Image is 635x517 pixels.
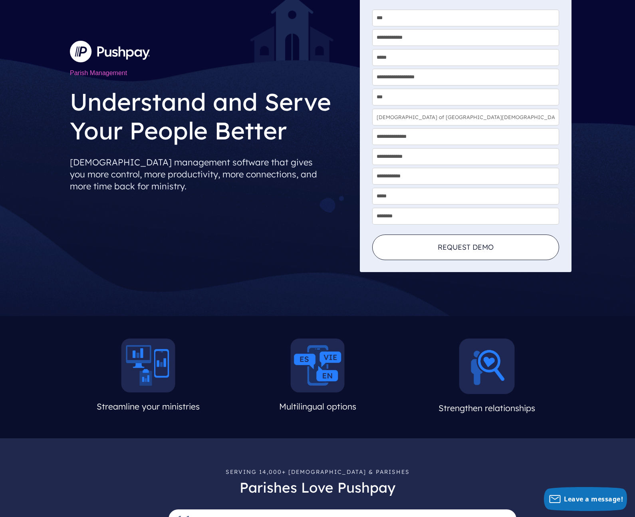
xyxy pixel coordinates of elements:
button: Request Demo [372,235,559,260]
p: [DEMOGRAPHIC_DATA] management software that gives you more control, more productivity, more conne... [70,153,353,195]
h3: Parishes Love Pushpay [70,479,565,503]
input: Church Name [372,109,559,125]
button: Leave a message! [544,487,627,511]
span: Strengthen relationships [439,403,535,413]
span: Multilingual options [279,401,356,412]
h2: Understand and Serve Your People Better [70,81,353,147]
span: Leave a message! [564,495,623,503]
p: Serving 14,000+ [DEMOGRAPHIC_DATA] & Parishes [70,464,565,479]
span: Streamline your ministries [97,401,200,412]
h1: Parish Management [70,66,353,81]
